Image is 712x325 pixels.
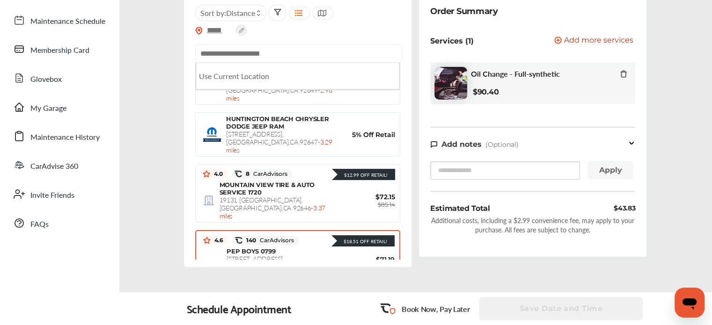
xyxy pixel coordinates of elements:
span: 140 [242,237,294,244]
img: caradvise_icon.5c74104a.svg [235,237,242,244]
span: 19131 [GEOGRAPHIC_DATA] , [GEOGRAPHIC_DATA] , CA 92646 - [220,195,325,220]
img: caradvise_icon.5c74104a.svg [235,170,242,178]
span: 8 [242,170,287,178]
button: Add more services [554,36,633,45]
a: My Garage [8,95,110,119]
span: 3.37 miles [220,203,325,220]
a: Membership Card [8,37,110,61]
span: CarAdvisors [250,171,287,177]
button: Apply [587,161,633,180]
span: MOUNTAIN VIEW TIRE & AUTO SERVICE 1720 [220,181,315,196]
span: 5% Off Retail [339,130,395,139]
a: Add more services [554,36,635,45]
img: note-icon.db9493fa.svg [430,140,438,148]
span: Oil Change - Full-synthetic [471,69,560,78]
a: CarAdvise 360 [8,153,110,177]
span: Sort by : [200,7,255,18]
a: Maintenance Schedule [8,8,110,32]
div: Additional costs, including a $2.99 convenience fee, may apply to your purchase. All fees are sub... [430,216,635,234]
b: $90.40 [473,87,499,96]
span: CarAdvise 360 [30,160,78,173]
a: FAQs [8,211,110,235]
div: $12.99 Off Retail! [339,172,388,178]
div: Schedule Appointment [187,302,292,315]
img: star_icon.59ea9307.svg [203,170,210,178]
span: Maintenance History [30,131,100,144]
a: Maintenance History [8,124,110,148]
span: Membership Card [30,44,89,57]
li: Use Current Location [196,63,399,89]
img: star_icon.59ea9307.svg [203,237,211,244]
a: Invite Friends [8,182,110,206]
span: $85.14 [378,201,395,208]
div: $43.83 [614,203,635,214]
span: 3.29 miles [226,137,332,154]
span: Add notes [441,140,482,149]
span: $71.19 [338,255,395,264]
p: Book Now, Pay Later [402,303,470,314]
span: PEP BOYS 0799 [227,247,276,255]
iframe: Button to launch messaging window [675,288,705,318]
span: Maintenance Schedule [30,15,105,28]
div: Order Summary [430,5,498,18]
div: $18.51 Off Retail! [339,238,387,245]
span: 4.0 [210,170,223,178]
span: FAQs [30,218,49,231]
span: CarAdvisors [256,237,294,244]
span: Invite Friends [30,189,74,202]
img: logo-pepboys.png [203,254,222,273]
img: location_vector_orange.38f05af8.svg [195,27,203,35]
span: Glovebox [30,73,62,86]
img: empty_shop_logo.394c5474.svg [203,195,215,207]
div: Estimated Total [430,203,490,214]
img: oil-change-thumb.jpg [434,67,467,100]
span: My Garage [30,102,66,115]
p: Services (1) [430,36,474,45]
a: Glovebox [8,66,110,90]
span: (Optional) [485,140,519,149]
span: [STREET_ADDRESS] , [GEOGRAPHIC_DATA] , CA 92646 - [227,254,332,279]
span: HUNTINGTON BEACH CHRYSLER DODGE JEEP RAM [226,115,329,130]
span: [STREET_ADDRESS] , [GEOGRAPHIC_DATA] , CA 92647 - [226,129,332,154]
span: 4.6 [211,237,223,244]
img: logo-mopar.png [203,127,221,142]
span: Add more services [564,36,633,45]
span: $72.15 [339,193,395,201]
span: Distance [226,7,255,18]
